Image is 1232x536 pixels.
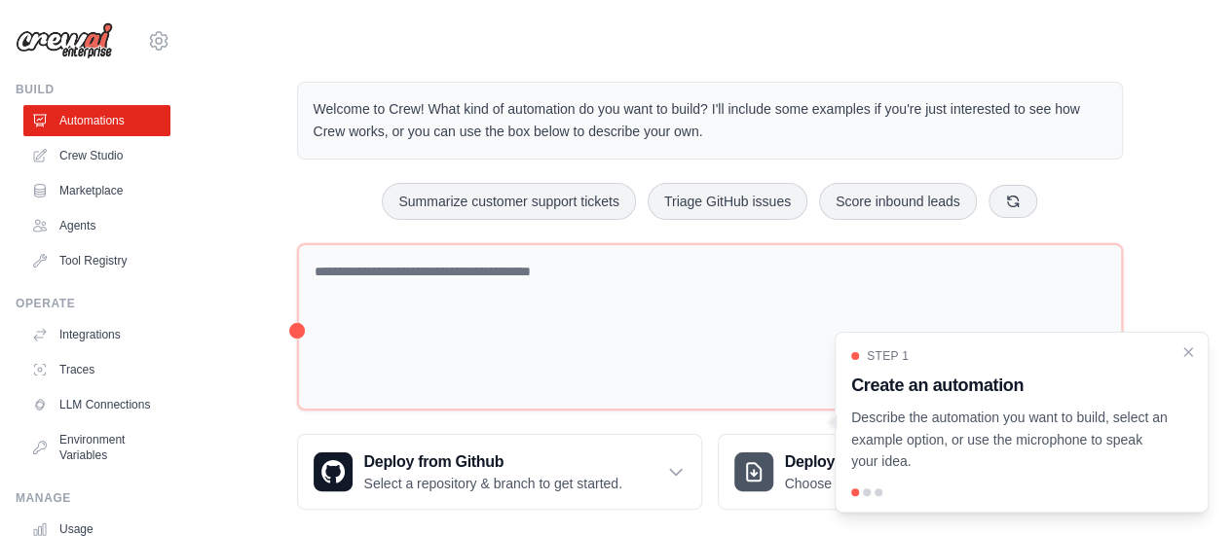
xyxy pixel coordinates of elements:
a: Automations [23,105,170,136]
img: Logo [16,22,113,59]
a: Environment Variables [23,424,170,471]
a: Integrations [23,319,170,350]
span: Step 1 [867,348,909,364]
h3: Deploy from Github [364,450,622,474]
p: Describe the automation you want to build, select an example option, or use the microphone to spe... [851,407,1169,473]
button: Triage GitHub issues [648,183,807,220]
a: LLM Connections [23,389,170,420]
p: Welcome to Crew! What kind of automation do you want to build? I'll include some examples if you'... [314,98,1106,143]
button: Summarize customer support tickets [382,183,635,220]
div: Operate [16,296,170,311]
a: Tool Registry [23,245,170,276]
h3: Create an automation [851,372,1169,399]
div: Manage [16,490,170,506]
div: Build [16,82,170,97]
p: Choose a zip file to upload. [785,474,950,493]
iframe: Chat Widget [1135,443,1232,536]
button: Score inbound leads [819,183,977,220]
a: Crew Studio [23,140,170,171]
a: Marketplace [23,175,170,206]
button: Close walkthrough [1180,344,1196,360]
p: Select a repository & branch to get started. [364,474,622,493]
a: Agents [23,210,170,241]
a: Traces [23,354,170,385]
h3: Deploy from zip file [785,450,950,474]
